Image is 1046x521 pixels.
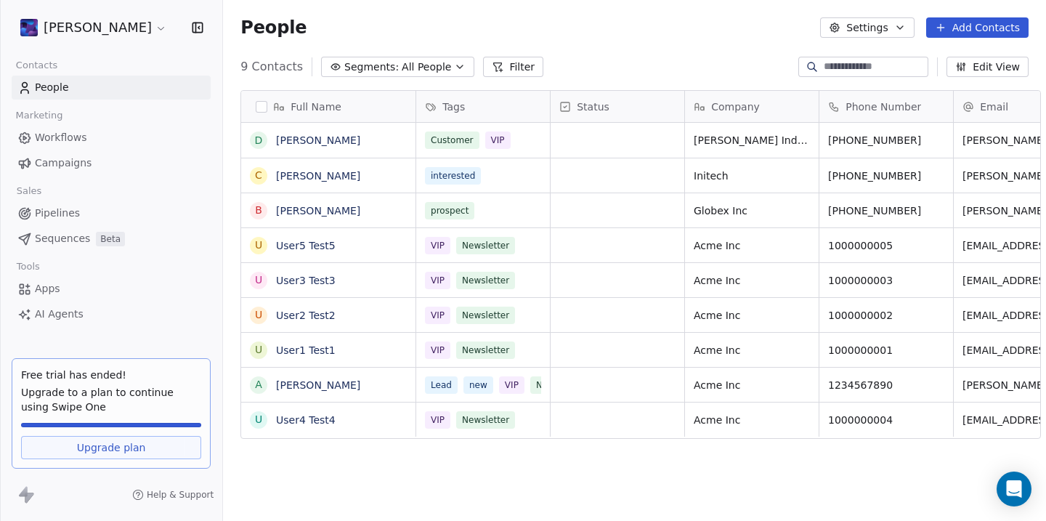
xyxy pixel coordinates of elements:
span: Globex Inc [694,203,810,218]
div: U [255,272,262,288]
span: [PHONE_NUMBER] [828,203,944,218]
a: User5 Test5 [276,240,336,251]
span: Marketing [9,105,69,126]
button: Add Contacts [926,17,1029,38]
span: prospect [425,202,474,219]
span: Workflows [35,130,87,145]
a: Workflows [12,126,211,150]
span: [PERSON_NAME] [44,18,152,37]
span: VIP [425,307,450,324]
span: VIP [485,132,511,149]
span: [PHONE_NUMBER] [828,133,944,148]
span: Apps [35,281,60,296]
img: martin-martz-1hg6NpO0kIk-unsplash.jpg [20,19,38,36]
span: Acme Inc [694,273,810,288]
div: Status [551,91,684,122]
span: Tags [442,100,465,114]
span: Acme Inc [694,343,810,358]
span: 1000000003 [828,273,944,288]
a: SequencesBeta [12,227,211,251]
span: Newsletter [456,272,515,289]
a: User3 Test3 [276,275,336,286]
span: [PHONE_NUMBER] [828,169,944,183]
span: 1000000005 [828,238,944,253]
span: Newsletter [456,237,515,254]
span: Status [577,100,609,114]
span: Sales [10,180,48,202]
a: Pipelines [12,201,211,225]
span: [PERSON_NAME] Industries [694,133,810,148]
span: 1000000002 [828,308,944,323]
span: VIP [425,272,450,289]
div: Phone Number [819,91,953,122]
span: Company [711,100,760,114]
span: Customer [425,132,479,149]
span: Lead [425,376,458,394]
span: Newsletter [530,376,589,394]
div: U [255,412,262,427]
span: Campaigns [35,156,92,171]
div: U [255,307,262,323]
span: Full Name [291,100,341,114]
a: People [12,76,211,100]
span: interested [425,167,481,185]
div: C [255,168,262,183]
span: Beta [96,232,125,246]
span: 1000000004 [828,413,944,427]
a: [PERSON_NAME] [276,170,360,182]
div: Tags [416,91,550,122]
span: Phone Number [846,100,921,114]
div: D [255,133,263,148]
a: [PERSON_NAME] [276,379,360,391]
a: [PERSON_NAME] [276,134,360,146]
div: Full Name [241,91,415,122]
a: [PERSON_NAME] [276,205,360,217]
span: Help & Support [147,489,214,501]
a: AI Agents [12,302,211,326]
div: A [255,377,262,392]
button: Filter [483,57,543,77]
button: Edit View [946,57,1029,77]
span: Sequences [35,231,90,246]
a: Campaigns [12,151,211,175]
span: AI Agents [35,307,84,322]
span: Pipelines [35,206,80,221]
span: Newsletter [456,411,515,429]
span: Tools [10,256,46,278]
button: [PERSON_NAME] [17,15,170,40]
span: VIP [425,411,450,429]
a: Apps [12,277,211,301]
span: Upgrade to a plan to continue using Swipe One [21,385,201,414]
span: 1234567890 [828,378,944,392]
span: 1000000001 [828,343,944,358]
span: VIP [499,376,524,394]
span: Acme Inc [694,413,810,427]
button: Settings [820,17,914,38]
span: Acme Inc [694,308,810,323]
div: Open Intercom Messenger [997,472,1031,506]
a: User4 Test4 [276,414,336,426]
span: VIP [425,237,450,254]
div: B [255,203,262,218]
a: User2 Test2 [276,310,336,321]
span: new [463,376,493,394]
span: Contacts [9,54,64,76]
div: Free trial has ended! [21,368,201,382]
span: People [240,17,307,39]
span: Acme Inc [694,238,810,253]
span: VIP [425,342,450,359]
div: Company [685,91,819,122]
div: grid [241,123,416,514]
div: U [255,342,262,358]
div: U [255,238,262,253]
span: Newsletter [456,307,515,324]
span: Initech [694,169,810,183]
span: Acme Inc [694,378,810,392]
span: Newsletter [456,342,515,359]
span: All People [402,60,451,75]
span: Email [980,100,1008,114]
a: Upgrade plan [21,436,201,459]
span: Upgrade plan [77,440,146,455]
a: Help & Support [132,489,214,501]
span: Segments: [344,60,399,75]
